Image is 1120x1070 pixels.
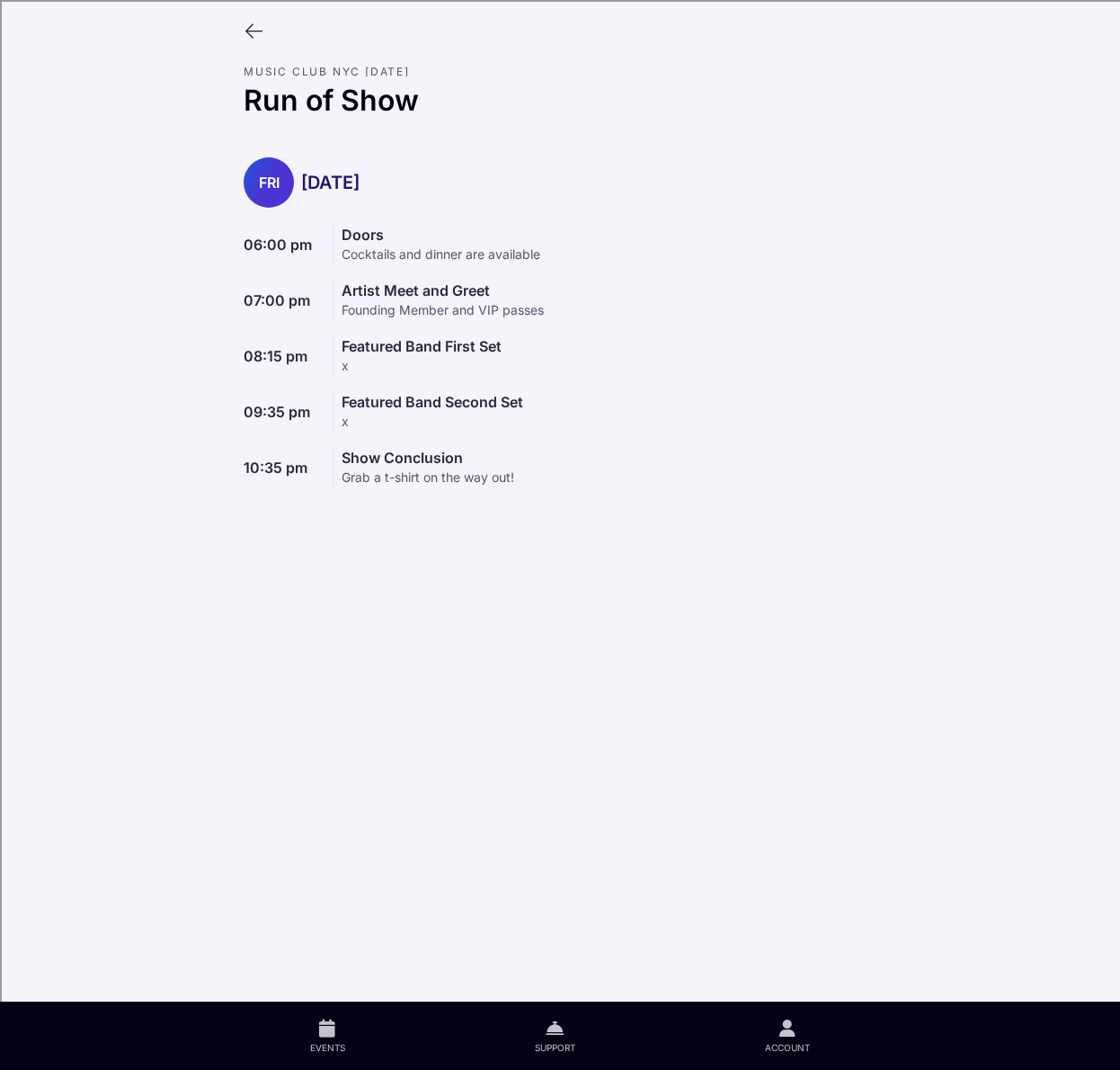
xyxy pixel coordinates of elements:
div: Sort New > Old [7,58,1113,74]
div: Run of Show [244,84,876,118]
span: Account [765,1041,810,1054]
a: Events [215,1002,440,1070]
div: Move To ... [7,74,1113,90]
span: Support [535,1041,575,1054]
div: Options [7,106,1113,122]
div: Music Club NYC [DATE] [244,67,876,76]
a: Support [440,1002,670,1070]
a: Account [671,1002,905,1070]
div: Sort A > Z [7,41,1113,58]
div: Home [7,7,376,23]
div: Delete [7,90,1113,106]
span: Events [310,1041,345,1054]
div: Sign out [7,122,1113,138]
